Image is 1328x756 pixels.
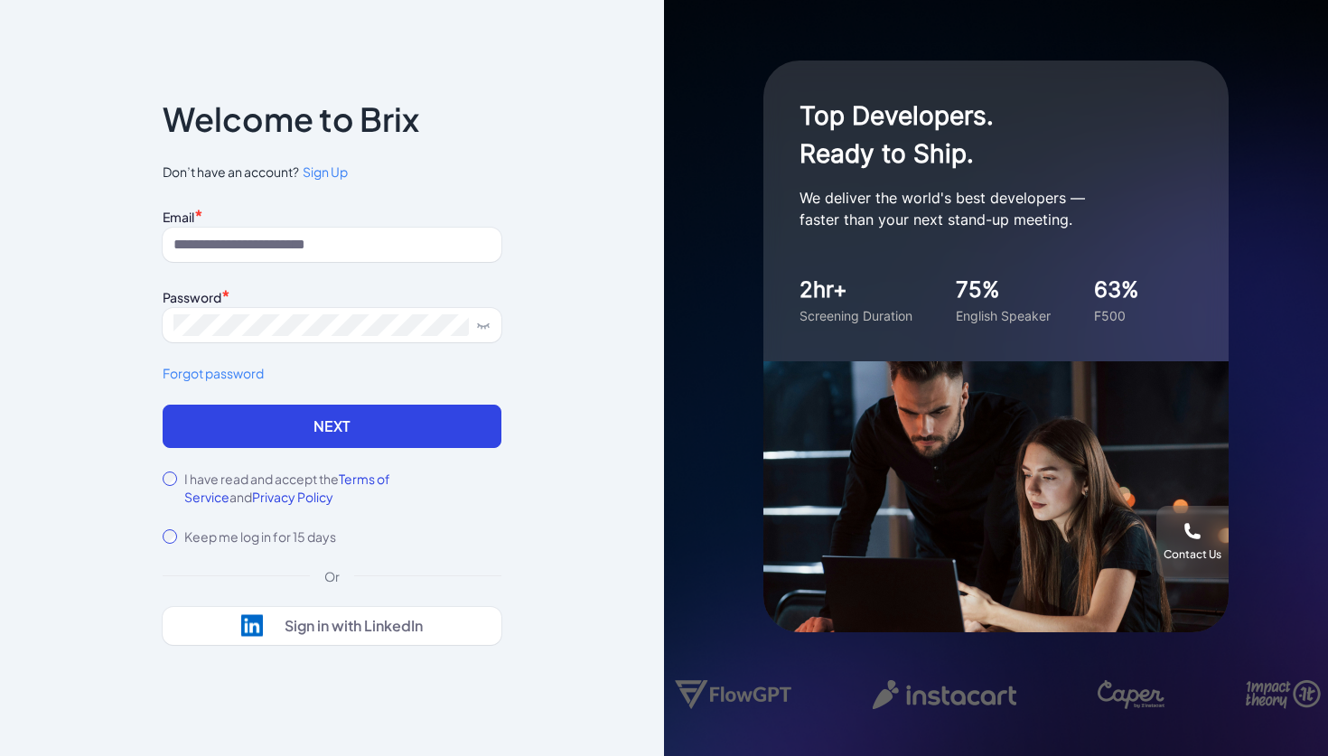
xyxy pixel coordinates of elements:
h1: Top Developers. Ready to Ship. [800,97,1161,173]
div: Sign in with LinkedIn [285,617,423,635]
div: Contact Us [1164,547,1221,562]
p: We deliver the world's best developers — faster than your next stand-up meeting. [800,187,1161,230]
span: Terms of Service [184,471,390,505]
div: 75% [956,274,1051,306]
div: Or [310,567,354,585]
button: Contact Us [1156,506,1229,578]
p: Welcome to Brix [163,105,419,134]
span: Privacy Policy [252,489,333,505]
label: Password [163,289,221,305]
span: Don’t have an account? [163,163,501,182]
button: Sign in with LinkedIn [163,607,501,645]
div: 2hr+ [800,274,912,306]
div: Screening Duration [800,306,912,325]
div: F500 [1094,306,1139,325]
label: Keep me log in for 15 days [184,527,336,546]
div: 63% [1094,274,1139,306]
a: Forgot password [163,364,501,383]
label: Email [163,209,194,225]
button: Next [163,405,501,448]
label: I have read and accept the and [184,470,501,506]
a: Sign Up [299,163,348,182]
span: Sign Up [303,163,348,180]
div: English Speaker [956,306,1051,325]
